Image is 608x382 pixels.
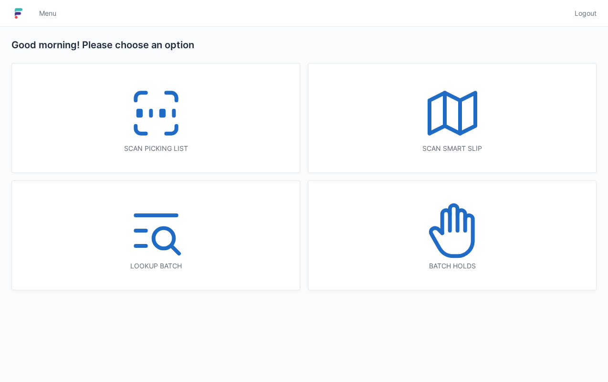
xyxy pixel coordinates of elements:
[327,261,577,271] div: Batch holds
[11,6,26,21] img: logo-small.jpg
[327,144,577,153] div: Scan smart slip
[575,9,597,18] span: Logout
[569,5,597,22] a: Logout
[11,180,300,290] a: Lookup batch
[33,5,62,22] a: Menu
[308,180,597,290] a: Batch holds
[11,63,300,173] a: Scan picking list
[31,261,281,271] div: Lookup batch
[31,144,281,153] div: Scan picking list
[11,38,597,52] h2: Good morning! Please choose an option
[308,63,597,173] a: Scan smart slip
[39,9,56,18] span: Menu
